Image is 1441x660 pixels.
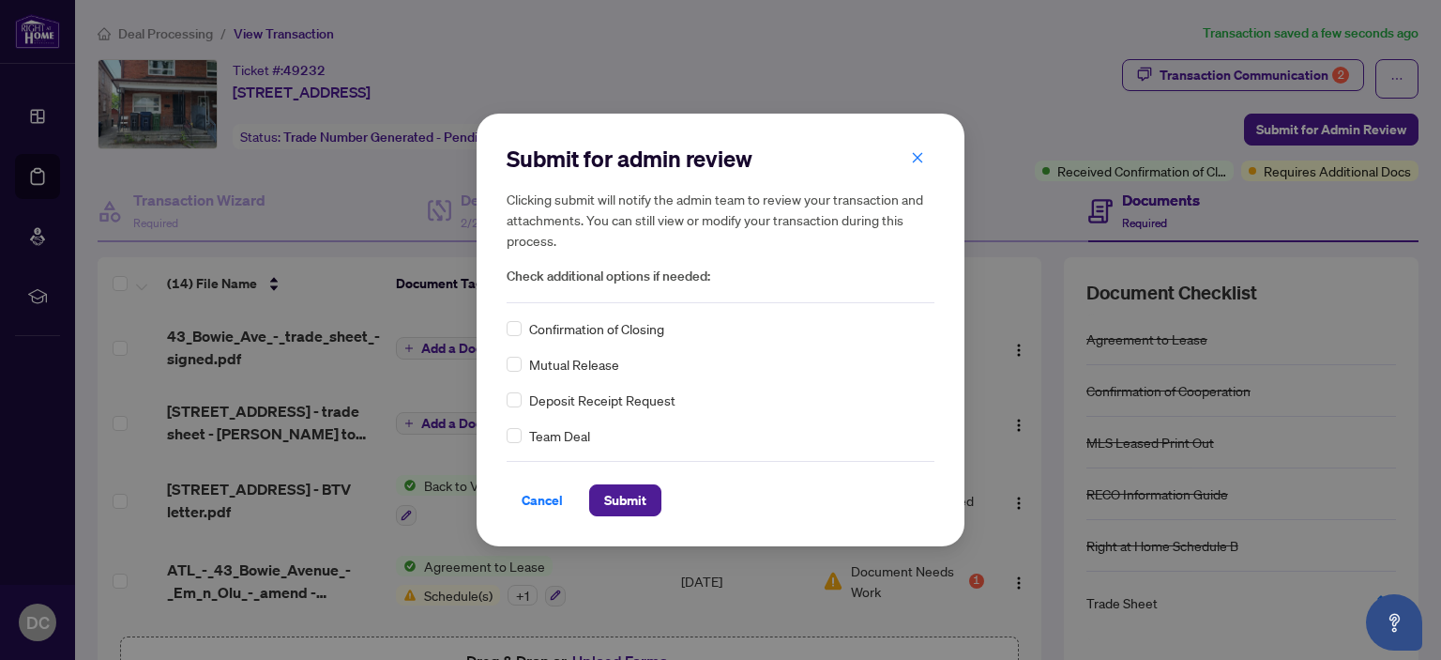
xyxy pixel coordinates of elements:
span: Submit [604,485,646,515]
button: Cancel [507,484,578,516]
span: close [911,151,924,164]
button: Open asap [1366,594,1422,651]
span: Mutual Release [529,354,619,375]
button: Submit [589,484,661,516]
span: Check additional options if needed: [507,266,934,287]
span: Team Deal [529,425,590,446]
h5: Clicking submit will notify the admin team to review your transaction and attachments. You can st... [507,189,934,251]
span: Deposit Receipt Request [529,390,675,410]
h2: Submit for admin review [507,144,934,174]
span: Confirmation of Closing [529,318,664,339]
span: Cancel [522,485,563,515]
